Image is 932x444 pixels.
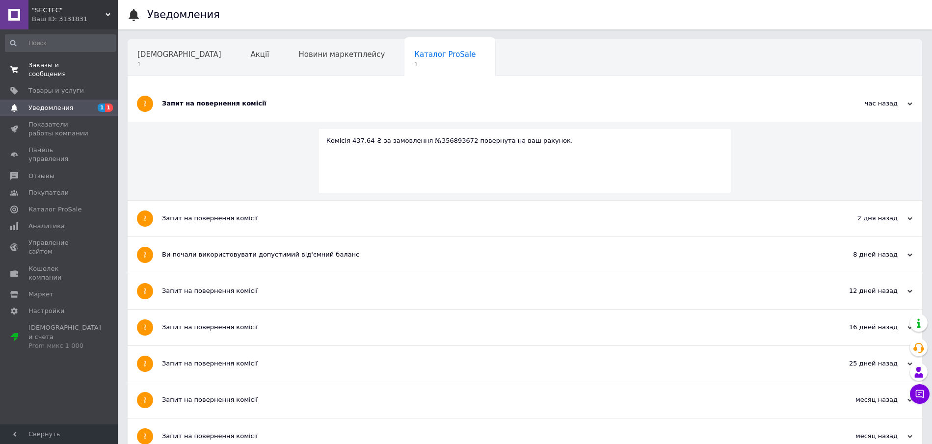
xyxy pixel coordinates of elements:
span: Заказы и сообщения [28,61,91,78]
h1: Уведомления [147,9,220,21]
span: Новини маркетплейсу [298,50,385,59]
div: месяц назад [814,395,912,404]
div: Запит на повернення комісії [162,214,814,223]
span: Товары и услуги [28,86,84,95]
span: Каталог ProSale [28,205,81,214]
div: Запит на повернення комісії [162,359,814,368]
div: Запит на повернення комісії [162,99,814,108]
span: Управление сайтом [28,238,91,256]
div: Комісія 437,64 ₴ за замовлення №356893672 повернута на ваш рахунок. [326,136,724,145]
div: Запит на повернення комісії [162,323,814,332]
div: час назад [814,99,912,108]
div: Запит на повернення комісії [162,432,814,441]
div: Запит на повернення комісії [162,287,814,295]
span: Акції [251,50,269,59]
span: Отзывы [28,172,54,181]
input: Поиск [5,34,116,52]
span: Кошелек компании [28,264,91,282]
span: Аналитика [28,222,65,231]
div: Ваш ID: 3131831 [32,15,118,24]
div: месяц назад [814,432,912,441]
span: Покупатели [28,188,69,197]
span: Каталог ProSale [414,50,476,59]
span: Уведомления [28,104,73,112]
span: Показатели работы компании [28,120,91,138]
span: 1 [98,104,106,112]
span: Панель управления [28,146,91,163]
div: 2 дня назад [814,214,912,223]
span: Маркет [28,290,53,299]
div: 12 дней назад [814,287,912,295]
div: Запит на повернення комісії [162,395,814,404]
span: 1 [137,61,221,68]
div: 25 дней назад [814,359,912,368]
div: Prom микс 1 000 [28,341,101,350]
span: [DEMOGRAPHIC_DATA] и счета [28,323,101,350]
span: "SECTEC" [32,6,106,15]
button: Чат с покупателем [910,384,930,404]
span: 1 [105,104,113,112]
div: 16 дней назад [814,323,912,332]
span: [DEMOGRAPHIC_DATA] [137,50,221,59]
div: Ви почали використовувати допустимий від'ємний баланс [162,250,814,259]
span: Настройки [28,307,64,315]
div: 8 дней назад [814,250,912,259]
span: 1 [414,61,476,68]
